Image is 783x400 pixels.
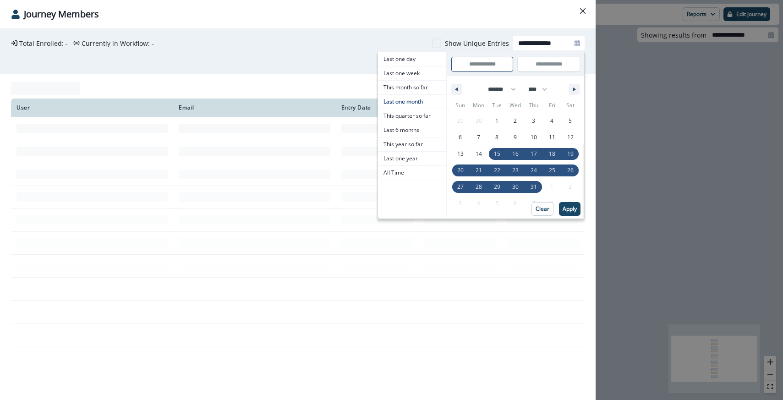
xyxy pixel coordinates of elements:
[506,179,525,195] button: 30
[378,52,446,66] button: Last one day
[525,98,543,113] span: Thu
[531,146,537,162] span: 17
[378,66,446,81] button: Last one week
[378,95,446,109] button: Last one month
[378,137,446,151] span: This year so far
[543,113,561,129] button: 4
[575,4,590,18] button: Close
[559,202,580,216] button: Apply
[506,162,525,179] button: 23
[549,162,555,179] span: 25
[470,162,488,179] button: 21
[470,129,488,146] button: 7
[543,98,561,113] span: Fri
[488,98,506,113] span: Tue
[341,104,413,111] div: Entry Date
[514,129,517,146] span: 9
[494,179,500,195] span: 29
[378,152,446,165] span: Last one year
[378,166,446,180] button: All Time
[476,146,482,162] span: 14
[457,162,464,179] span: 20
[16,104,168,111] div: User
[561,113,580,129] button: 5
[488,179,506,195] button: 29
[476,179,482,195] span: 28
[470,146,488,162] button: 14
[531,129,537,146] span: 10
[543,129,561,146] button: 11
[470,98,488,113] span: Mon
[378,123,446,137] span: Last 6 months
[525,179,543,195] button: 31
[495,113,498,129] span: 1
[550,113,553,129] span: 4
[563,206,577,212] p: Apply
[476,162,482,179] span: 21
[378,109,446,123] button: This quarter so far
[532,113,535,129] span: 3
[378,137,446,152] button: This year so far
[543,162,561,179] button: 25
[451,146,470,162] button: 13
[525,113,543,129] button: 3
[378,81,446,95] button: This month so far
[506,129,525,146] button: 9
[569,113,572,129] span: 5
[82,38,150,48] p: Currently in Workflow:
[506,146,525,162] button: 16
[567,146,574,162] span: 19
[451,179,470,195] button: 27
[567,129,574,146] span: 12
[457,179,464,195] span: 27
[506,113,525,129] button: 2
[488,146,506,162] button: 15
[549,146,555,162] span: 18
[506,98,525,113] span: Wed
[24,7,99,21] p: Journey Members
[494,162,500,179] span: 22
[514,113,517,129] span: 2
[512,146,519,162] span: 16
[470,179,488,195] button: 28
[19,38,64,48] p: Total Enrolled:
[494,146,500,162] span: 15
[488,162,506,179] button: 22
[525,162,543,179] button: 24
[561,162,580,179] button: 26
[459,129,462,146] span: 6
[445,38,509,48] p: Show Unique Entries
[536,206,549,212] p: Clear
[561,129,580,146] button: 12
[512,162,519,179] span: 23
[179,104,330,111] div: Email
[531,202,553,216] button: Clear
[561,146,580,162] button: 19
[488,129,506,146] button: 8
[378,81,446,94] span: This month so far
[561,98,580,113] span: Sat
[457,146,464,162] span: 13
[451,162,470,179] button: 20
[567,162,574,179] span: 26
[451,129,470,146] button: 6
[543,146,561,162] button: 18
[549,129,555,146] span: 11
[525,129,543,146] button: 10
[152,38,154,48] p: -
[531,162,537,179] span: 24
[378,66,446,80] span: Last one week
[378,152,446,166] button: Last one year
[451,98,470,113] span: Sun
[525,146,543,162] button: 17
[531,179,537,195] span: 31
[488,113,506,129] button: 1
[66,38,68,48] p: -
[477,129,480,146] span: 7
[495,129,498,146] span: 8
[512,179,519,195] span: 30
